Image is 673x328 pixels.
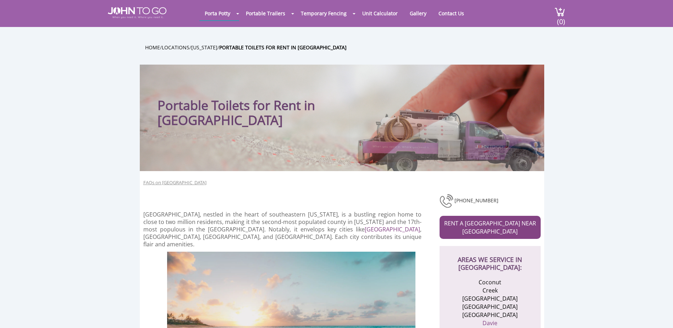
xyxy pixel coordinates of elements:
[456,278,525,286] li: Coconut
[108,7,166,18] img: JOHN to go
[447,246,534,271] h2: AREAS WE SERVICE IN [GEOGRAPHIC_DATA]:
[158,79,386,128] h1: Portable Toilets for Rent in [GEOGRAPHIC_DATA]
[296,6,352,20] a: Temporary Fencing
[557,11,565,26] span: (0)
[191,44,217,51] a: [US_STATE]
[440,216,541,239] a: RENT A [GEOGRAPHIC_DATA] NEAR [GEOGRAPHIC_DATA]
[555,7,565,17] img: cart a
[143,211,422,248] p: [GEOGRAPHIC_DATA], nestled in the heart of southeastern [US_STATE], is a bustling region home to ...
[199,6,236,20] a: Porta Potty
[145,44,160,51] a: Home
[162,44,189,51] a: Locations
[433,6,469,20] a: Contact Us
[440,193,454,209] img: phone-number
[456,286,525,295] li: Creek
[145,43,550,51] ul: / / /
[482,319,497,327] a: Davie
[219,44,347,51] a: Portable Toilets for Rent in [GEOGRAPHIC_DATA]
[349,105,541,171] img: Truck
[241,6,291,20] a: Portable Trailers
[357,6,403,20] a: Unit Calculator
[143,179,206,186] a: FAQs on [GEOGRAPHIC_DATA]
[456,303,525,311] li: [GEOGRAPHIC_DATA]
[365,225,420,233] a: [GEOGRAPHIC_DATA]
[456,311,525,319] li: [GEOGRAPHIC_DATA]
[456,295,525,303] li: [GEOGRAPHIC_DATA]
[404,6,432,20] a: Gallery
[440,193,541,209] div: [PHONE_NUMBER]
